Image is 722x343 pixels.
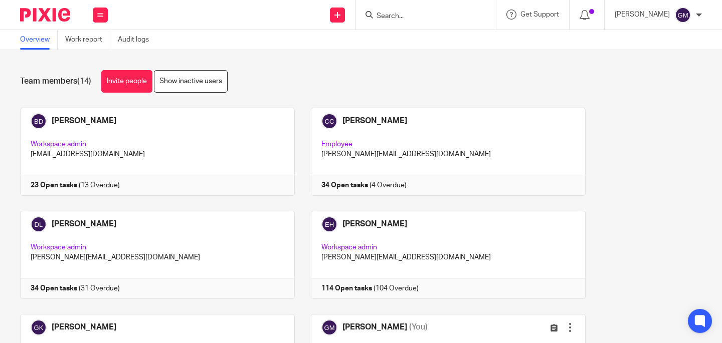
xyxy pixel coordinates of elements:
[65,30,110,50] a: Work report
[118,30,156,50] a: Audit logs
[520,11,559,18] span: Get Support
[675,7,691,23] img: svg%3E
[615,10,670,20] p: [PERSON_NAME]
[77,77,91,85] span: (14)
[20,76,91,87] h1: Team members
[154,70,228,93] a: Show inactive users
[20,30,58,50] a: Overview
[20,8,70,22] img: Pixie
[101,70,152,93] a: Invite people
[376,12,466,21] input: Search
